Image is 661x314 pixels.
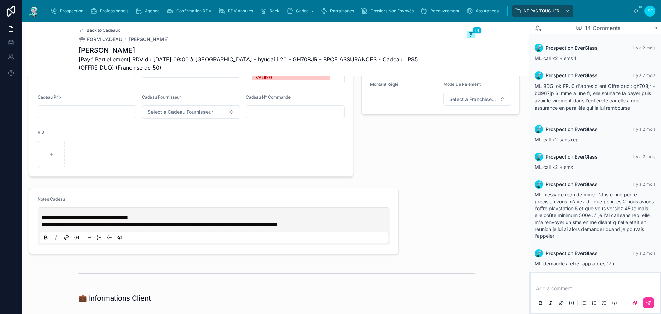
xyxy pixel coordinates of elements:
[129,36,169,43] a: [PERSON_NAME]
[87,28,120,33] span: Back to Cadeaux
[467,31,475,39] button: 14
[535,136,579,142] span: ML call x2 sans rep
[430,8,459,14] span: Recouvrement
[370,8,414,14] span: Dossiers Non Envoyés
[546,44,598,51] span: Prospection EverGlass
[633,154,655,159] span: Il y a 2 mois
[443,93,511,106] button: Select Button
[87,36,122,43] span: FORM CADEAU
[296,8,314,14] span: Cadeaux
[512,5,573,17] a: NE PAS TOUCHER
[284,5,318,17] a: Cadeaux
[246,94,291,100] span: Cadeau N° Commande
[449,96,497,103] span: Select a Franchise Mode De Paiement
[472,27,482,34] span: 14
[318,5,359,17] a: Parrainages
[270,8,280,14] span: Rack
[142,105,241,119] button: Select Button
[535,55,576,61] span: ML call x2 + sms 1
[535,261,614,266] span: ML demande a etre rapp apres 17h
[476,8,499,14] span: Assurances
[535,164,573,170] span: ML call x2 + sms
[464,5,503,17] a: Assurances
[148,109,213,115] span: Select a Cadeau Fournisseur
[633,251,655,256] span: Il y a 2 mois
[370,82,398,87] span: Montant Réglé
[216,5,258,17] a: RDV Annulés
[330,8,354,14] span: Parrainages
[648,8,653,14] span: SE
[546,126,598,133] span: Prospection EverGlass
[633,182,655,187] span: Il y a 2 mois
[585,24,620,32] span: 14 Comments
[359,5,419,17] a: Dossiers Non Envoyés
[38,94,62,100] span: Cadeau Prix
[535,192,654,239] span: ML message reçu de mme : "Juste une perite précision vous m'avez dit que pour les 2 nous avions l...
[78,36,122,43] a: FORM CADEAU
[60,8,83,14] span: Prospection
[228,8,253,14] span: RDV Annulés
[535,82,655,111] p: ML BDG: ok FR: 0 d'apres client Offre duo : gh708jr + bd967jp Si mme a une fr, elle souhaite la p...
[633,126,655,132] span: Il y a 2 mois
[419,5,464,17] a: Recouvrement
[48,5,88,17] a: Prospection
[633,73,655,78] span: Il y a 2 mois
[78,45,423,55] h1: [PERSON_NAME]
[45,3,633,19] div: scrollable content
[546,72,598,79] span: Prospection EverGlass
[78,293,151,303] h1: 💼 Informations Client
[176,8,211,14] span: Confirmation RDV
[524,8,559,14] span: NE PAS TOUCHER
[258,5,284,17] a: Rack
[142,94,181,100] span: Cadeau Fournisseur
[633,45,655,50] span: Il y a 2 mois
[88,5,133,17] a: Professionnels
[78,55,423,72] span: [Payé Partiellement] RDV du [DATE] 09:00 à [GEOGRAPHIC_DATA] - hyudai i 20 - GH708JR - BPCE ASSUR...
[133,5,165,17] a: Agenda
[145,8,160,14] span: Agenda
[100,8,128,14] span: Professionnels
[546,153,598,160] span: Prospection EverGlass
[78,28,120,33] a: Back to Cadeaux
[443,82,481,87] span: Mode De Paiement
[28,6,40,17] img: App logo
[546,181,598,188] span: Prospection EverGlass
[38,196,65,202] span: Notes Cadeau
[38,130,44,135] span: RIB
[546,250,598,257] span: Prospection EverGlass
[165,5,216,17] a: Confirmation RDV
